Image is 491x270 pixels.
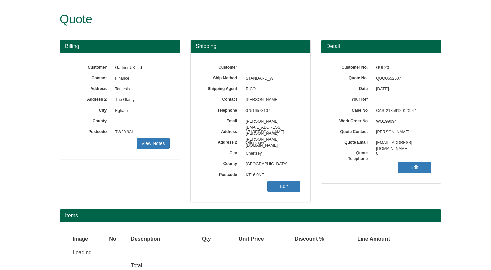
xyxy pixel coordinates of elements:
[65,43,175,49] h3: Billing
[137,138,170,149] a: View Notes
[242,159,300,170] span: [GEOGRAPHIC_DATA]
[112,73,170,84] span: Finance
[201,170,242,178] label: Postcode
[398,162,431,173] a: Edit
[201,84,242,92] label: Shipping Agent
[242,170,300,181] span: KT16 0NE
[331,63,373,70] label: Customer No.
[331,127,373,135] label: Quote Contact
[106,232,128,246] th: No
[70,246,393,259] td: Loading....
[242,84,300,95] span: RICO
[331,95,373,103] label: Your Ref
[326,43,436,49] h3: Detail
[70,106,112,113] label: City
[376,119,397,124] span: WO199094
[70,127,112,135] label: Postcode
[327,232,393,246] th: Line Amount
[70,232,106,246] th: Image
[112,84,170,95] span: Tamesis
[373,63,431,73] span: GUL20
[331,116,373,124] label: Work Order No
[196,43,305,49] h3: Shipping
[201,159,242,167] label: County
[112,106,170,116] span: Egham
[373,106,431,116] span: CAS-2185912-K2X9L1
[60,13,416,26] h1: Quote
[242,95,300,106] span: [PERSON_NAME]
[70,116,112,124] label: County
[373,138,431,148] span: [EMAIL_ADDRESS][DOMAIN_NAME]
[201,127,242,135] label: Address
[70,73,112,81] label: Contact
[242,106,300,116] span: 07516578107
[201,73,242,81] label: Ship Method
[242,127,300,138] span: 17 [PERSON_NAME]
[112,63,170,73] span: Gartner UK Ltd
[267,181,300,192] a: Edit
[112,95,170,106] span: The Glanty
[201,63,242,70] label: Customer
[70,95,112,103] label: Address 2
[242,73,300,84] span: STANDARD_W
[214,232,267,246] th: Unit Price
[373,127,431,138] span: [PERSON_NAME]
[373,148,431,159] span: 0
[128,232,189,246] th: Description
[373,73,431,84] span: QUO0552507
[70,63,112,70] label: Customer
[331,148,373,162] label: Quote Telephone
[267,232,327,246] th: Discount %
[331,73,373,81] label: Quote No.
[242,148,300,159] span: Chertsey
[201,138,242,145] label: Address 2
[112,127,170,138] span: TW20 9AH
[331,138,373,145] label: Quote Email
[331,84,373,92] label: Date
[201,95,242,103] label: Contact
[242,116,300,127] span: [PERSON_NAME][EMAIL_ADDRESS][PERSON_NAME][PERSON_NAME][DOMAIN_NAME]
[189,232,213,246] th: Qty
[201,116,242,124] label: Email
[65,213,436,219] h2: Items
[201,106,242,113] label: Telephone
[201,148,242,156] label: City
[373,84,431,95] span: [DATE]
[70,84,112,92] label: Address
[331,106,373,113] label: Case No
[242,138,300,148] span: Ottershaw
